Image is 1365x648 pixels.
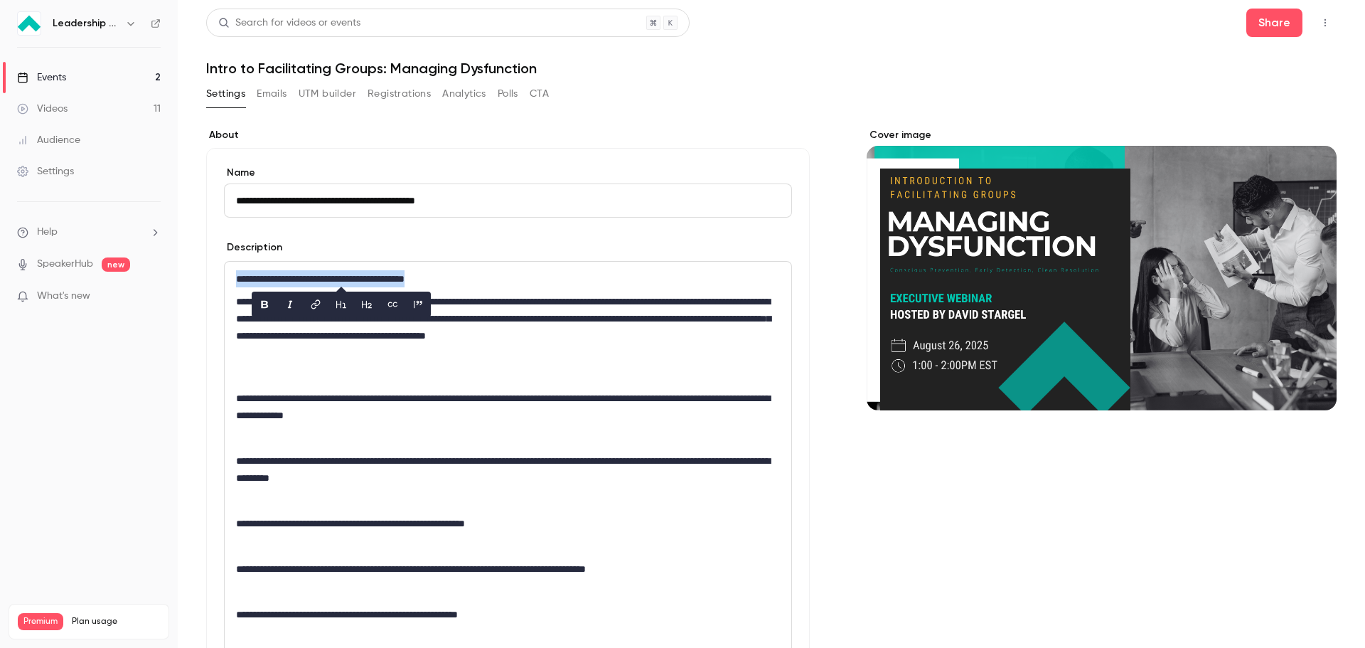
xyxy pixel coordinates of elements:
[407,293,429,316] button: blockquote
[257,83,287,105] button: Emails
[144,290,161,303] iframe: Noticeable Trigger
[17,133,80,147] div: Audience
[368,83,431,105] button: Registrations
[867,128,1337,142] label: Cover image
[206,60,1337,77] h1: Intro to Facilitating Groups: Managing Dysfunction
[299,83,356,105] button: UTM builder
[72,616,160,627] span: Plan usage
[867,128,1337,410] section: Cover image
[37,289,90,304] span: What's new
[102,257,130,272] span: new
[530,83,549,105] button: CTA
[224,240,282,255] label: Description
[206,83,245,105] button: Settings
[224,166,792,180] label: Name
[498,83,518,105] button: Polls
[304,293,327,316] button: link
[218,16,360,31] div: Search for videos or events
[279,293,301,316] button: italic
[17,164,74,179] div: Settings
[37,257,93,272] a: SpeakerHub
[253,293,276,316] button: bold
[17,102,68,116] div: Videos
[37,225,58,240] span: Help
[17,225,161,240] li: help-dropdown-opener
[442,83,486,105] button: Analytics
[53,16,119,31] h6: Leadership Strategies - 2025 Webinars
[18,613,63,630] span: Premium
[18,12,41,35] img: Leadership Strategies - 2025 Webinars
[1246,9,1302,37] button: Share
[206,128,810,142] label: About
[17,70,66,85] div: Events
